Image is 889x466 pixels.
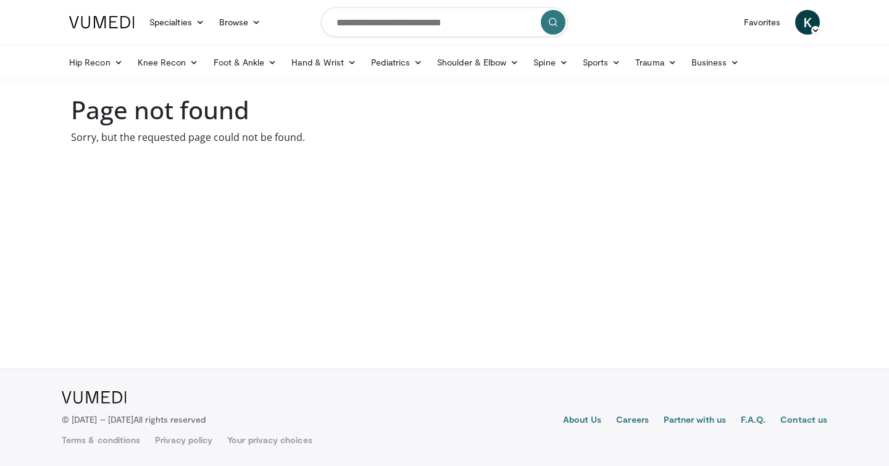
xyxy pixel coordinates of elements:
a: Spine [526,50,575,75]
a: Hand & Wrist [284,50,364,75]
a: Careers [616,413,649,428]
img: VuMedi Logo [69,16,135,28]
a: Privacy policy [155,434,212,446]
img: VuMedi Logo [62,391,127,404]
a: Contact us [780,413,827,428]
a: Specialties [142,10,212,35]
a: Your privacy choices [227,434,312,446]
a: About Us [563,413,602,428]
a: Shoulder & Elbow [430,50,526,75]
a: Foot & Ankle [206,50,285,75]
span: All rights reserved [133,414,206,425]
a: Hip Recon [62,50,130,75]
p: © [DATE] – [DATE] [62,413,206,426]
a: Favorites [737,10,788,35]
a: Trauma [628,50,684,75]
p: Sorry, but the requested page could not be found. [71,130,818,145]
a: Partner with us [664,413,726,428]
a: Business [684,50,747,75]
a: Terms & conditions [62,434,140,446]
a: K [795,10,820,35]
a: Sports [575,50,628,75]
a: Knee Recon [130,50,206,75]
h1: Page not found [71,95,818,125]
a: Browse [212,10,269,35]
a: F.A.Q. [741,413,766,428]
input: Search topics, interventions [321,7,568,37]
a: Pediatrics [364,50,430,75]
